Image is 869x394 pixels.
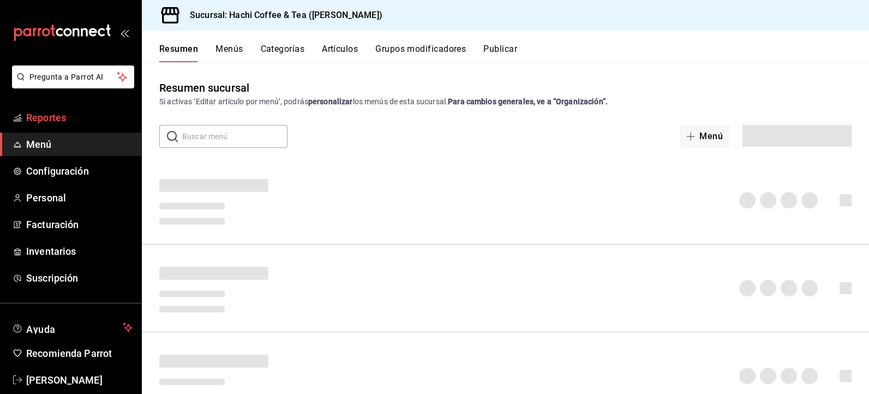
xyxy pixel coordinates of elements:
[159,44,869,62] div: navigation tabs
[680,125,729,148] button: Menú
[308,97,353,106] strong: personalizar
[120,28,129,37] button: open_drawer_menu
[159,44,198,62] button: Resumen
[182,126,287,147] input: Buscar menú
[448,97,608,106] strong: Para cambios generales, ve a “Organización”.
[261,44,305,62] button: Categorías
[26,164,133,178] span: Configuración
[159,96,852,108] div: Si activas ‘Editar artículo por menú’, podrás los menús de esta sucursal.
[26,217,133,232] span: Facturación
[12,65,134,88] button: Pregunta a Parrot AI
[26,271,133,285] span: Suscripción
[26,110,133,125] span: Reportes
[8,79,134,91] a: Pregunta a Parrot AI
[26,137,133,152] span: Menú
[26,373,133,387] span: [PERSON_NAME]
[159,80,249,96] div: Resumen sucursal
[26,346,133,361] span: Recomienda Parrot
[26,244,133,259] span: Inventarios
[181,9,382,22] h3: Sucursal: Hachi Coffee & Tea ([PERSON_NAME])
[375,44,466,62] button: Grupos modificadores
[29,71,117,83] span: Pregunta a Parrot AI
[26,190,133,205] span: Personal
[322,44,358,62] button: Artículos
[483,44,517,62] button: Publicar
[26,321,118,334] span: Ayuda
[215,44,243,62] button: Menús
